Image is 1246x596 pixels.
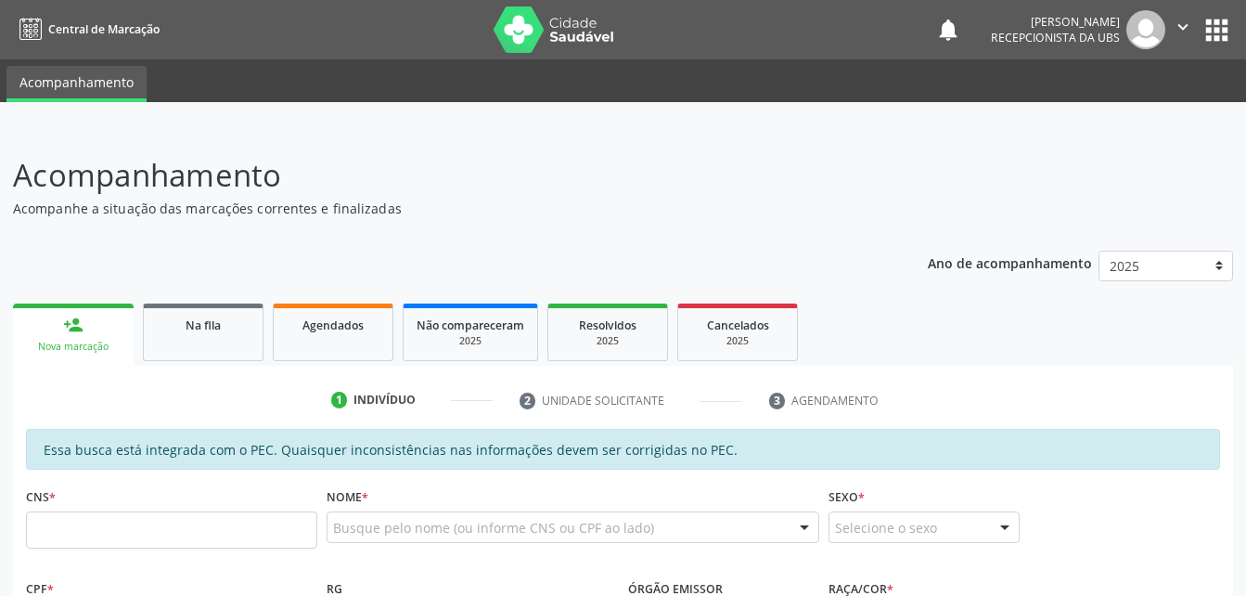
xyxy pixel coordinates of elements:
div: [PERSON_NAME] [991,14,1120,30]
img: img [1126,10,1165,49]
span: Agendados [302,317,364,333]
i:  [1173,17,1193,37]
span: Cancelados [707,317,769,333]
p: Acompanhe a situação das marcações correntes e finalizadas [13,199,867,218]
a: Acompanhamento [6,66,147,102]
div: Indivíduo [353,392,416,408]
label: Nome [327,483,368,512]
div: person_add [63,315,83,335]
span: Resolvidos [579,317,636,333]
label: Sexo [829,483,865,512]
p: Ano de acompanhamento [928,251,1092,274]
div: Essa busca está integrada com o PEC. Quaisquer inconsistências nas informações devem ser corrigid... [26,429,1220,470]
div: 2025 [417,334,524,348]
span: Recepcionista da UBS [991,30,1120,45]
span: Central de Marcação [48,21,160,37]
span: Não compareceram [417,317,524,333]
div: 1 [331,392,348,408]
label: CNS [26,483,56,512]
button: notifications [935,17,961,43]
div: Nova marcação [26,340,121,354]
p: Acompanhamento [13,152,867,199]
div: 2025 [691,334,784,348]
span: Na fila [186,317,221,333]
button: apps [1201,14,1233,46]
span: Busque pelo nome (ou informe CNS ou CPF ao lado) [333,518,654,538]
div: 2025 [561,334,654,348]
a: Central de Marcação [13,14,160,45]
button:  [1165,10,1201,49]
span: Selecione o sexo [835,518,937,538]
